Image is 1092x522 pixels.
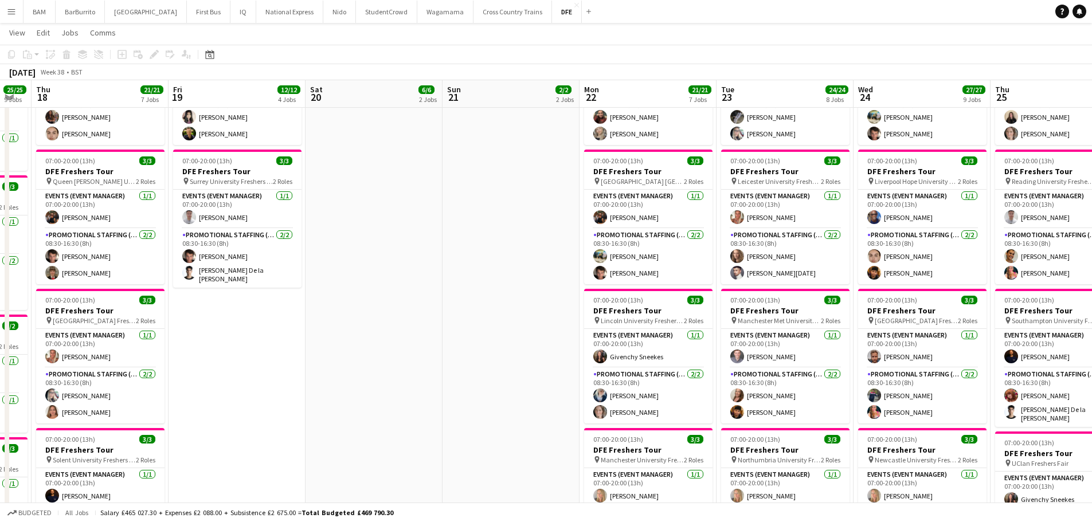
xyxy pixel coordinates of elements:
[57,25,83,40] a: Jobs
[230,1,256,23] button: IQ
[105,1,187,23] button: [GEOGRAPHIC_DATA]
[417,1,473,23] button: Wagamama
[85,25,120,40] a: Comms
[56,1,105,23] button: BarBurrito
[323,1,356,23] button: Nido
[5,25,30,40] a: View
[24,1,56,23] button: BAM
[6,507,53,519] button: Budgeted
[356,1,417,23] button: StudentCrowd
[302,508,393,517] span: Total Budgeted £469 790.30
[63,508,91,517] span: All jobs
[61,28,79,38] span: Jobs
[32,25,54,40] a: Edit
[90,28,116,38] span: Comms
[9,28,25,38] span: View
[18,509,52,517] span: Budgeted
[100,508,393,517] div: Salary £465 027.30 + Expenses £2 088.00 + Subsistence £2 675.00 =
[71,68,83,76] div: BST
[38,68,66,76] span: Week 38
[187,1,230,23] button: First Bus
[256,1,323,23] button: National Express
[37,28,50,38] span: Edit
[473,1,552,23] button: Cross Country Trains
[9,66,36,78] div: [DATE]
[552,1,582,23] button: DFE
